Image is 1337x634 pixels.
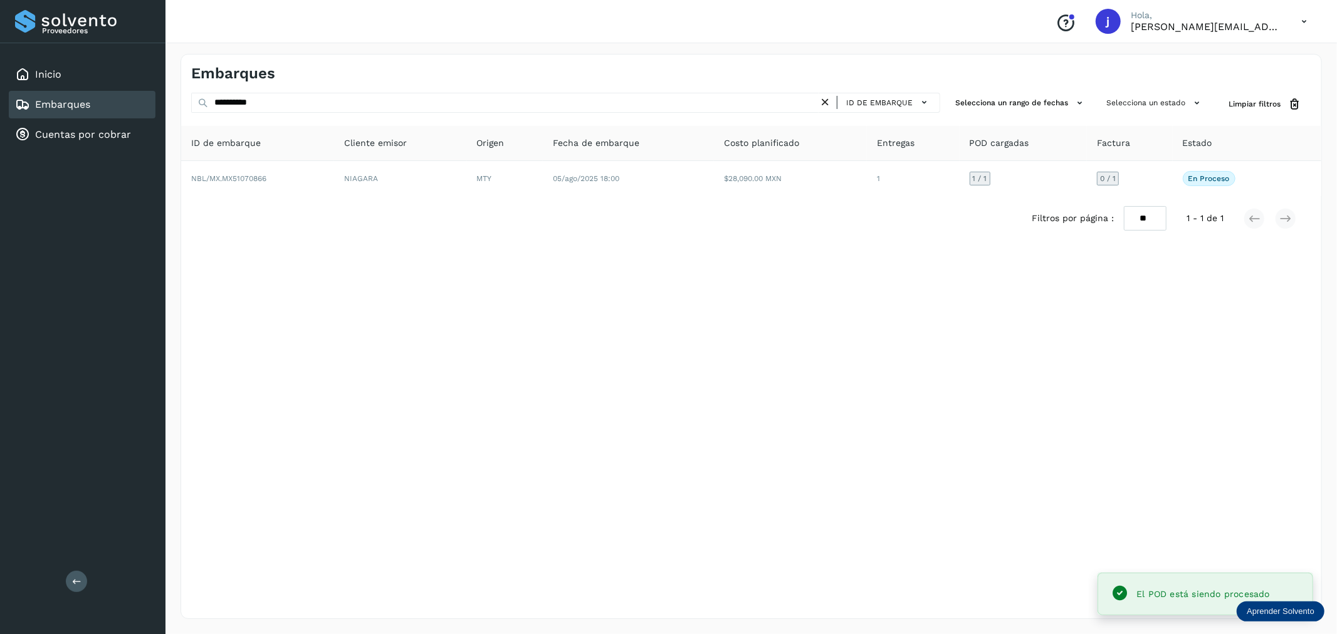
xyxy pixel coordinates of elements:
span: ID de embarque [191,137,261,150]
span: NBL/MX.MX51070866 [191,174,266,183]
a: Cuentas por cobrar [35,128,131,140]
td: 1 [867,161,960,196]
button: ID de embarque [842,93,935,112]
a: Inicio [35,68,61,80]
button: Selecciona un rango de fechas [950,93,1091,113]
span: Estado [1183,137,1212,150]
td: $28,090.00 MXN [714,161,867,196]
a: Embarques [35,98,90,110]
span: El POD está siendo procesado [1136,589,1270,599]
span: Fecha de embarque [553,137,639,150]
p: Aprender Solvento [1247,606,1314,616]
span: Entregas [877,137,915,150]
span: Filtros por página : [1032,212,1114,225]
button: Selecciona un estado [1101,93,1209,113]
span: ID de embarque [846,97,913,108]
div: Inicio [9,61,155,88]
p: Hola, [1131,10,1281,21]
div: Cuentas por cobrar [9,121,155,148]
p: En proceso [1188,174,1230,183]
span: Cliente emisor [344,137,407,150]
td: NIAGARA [334,161,467,196]
span: Limpiar filtros [1229,98,1281,110]
span: 05/ago/2025 18:00 [553,174,619,183]
p: javier@rfllogistics.com.mx [1131,21,1281,33]
div: Embarques [9,91,155,118]
span: 1 - 1 de 1 [1187,212,1224,225]
h4: Embarques [191,65,275,83]
span: 0 / 1 [1100,175,1116,182]
button: Limpiar filtros [1219,93,1311,116]
p: Proveedores [42,26,150,35]
div: Aprender Solvento [1237,601,1324,621]
span: Costo planificado [724,137,799,150]
span: 1 / 1 [973,175,987,182]
span: Origen [477,137,505,150]
span: POD cargadas [970,137,1029,150]
td: MTY [467,161,543,196]
span: Factura [1097,137,1130,150]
